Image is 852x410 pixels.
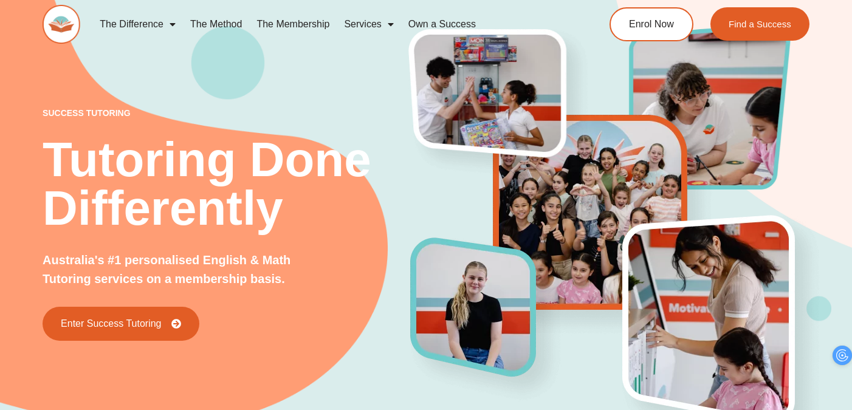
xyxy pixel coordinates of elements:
[337,10,400,38] a: Services
[43,109,411,117] p: success tutoring
[610,7,693,41] a: Enrol Now
[629,19,674,29] span: Enrol Now
[61,319,161,329] span: Enter Success Tutoring
[401,10,483,38] a: Own a Success
[43,251,311,289] p: Australia's #1 personalised English & Math Tutoring services on a membership basis.
[92,10,183,38] a: The Difference
[249,10,337,38] a: The Membership
[43,135,411,233] h2: Tutoring Done Differently
[729,19,791,29] span: Find a Success
[92,10,565,38] nav: Menu
[183,10,249,38] a: The Method
[43,307,199,341] a: Enter Success Tutoring
[710,7,809,41] a: Find a Success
